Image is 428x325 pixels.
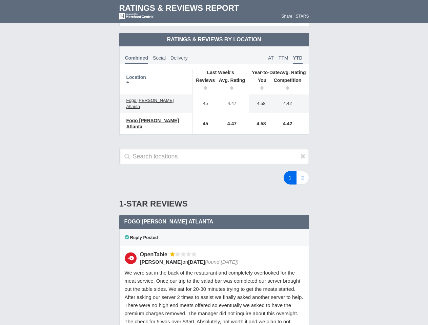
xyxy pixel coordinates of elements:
[119,193,309,215] div: 1-Star Reviews
[215,75,249,94] th: Avg. Rating: activate to sort column ascending
[295,14,309,19] a: STARS
[125,55,148,64] span: Combined
[205,259,239,265] span: (found [DATE])
[119,33,309,46] td: Ratings & Reviews by Location
[153,55,166,61] span: Social
[293,14,294,19] span: |
[192,69,249,75] th: Last Week's
[125,252,137,264] img: OpenTable
[126,118,179,129] span: Fogo [PERSON_NAME] Atlanta
[140,251,170,258] div: OpenTable
[192,75,215,94] th: Reviews: activate to sort column ascending
[119,13,154,20] img: mc-powered-by-logo-white-103.png
[296,171,309,185] a: 2
[126,98,174,109] span: Fogo [PERSON_NAME] Atlanta
[270,113,309,134] td: 4.42
[188,259,205,265] span: [DATE]
[124,219,213,224] span: Fogo [PERSON_NAME] Atlanta
[249,113,270,134] td: 4.58
[270,75,309,94] th: Competition : activate to sort column ascending
[293,55,303,64] span: YTD
[268,55,274,61] span: AT
[249,75,270,94] th: You: activate to sort column ascending
[284,171,297,185] a: 1
[249,94,270,113] td: 4.58
[140,259,183,265] span: [PERSON_NAME]
[252,70,280,75] span: Year-to-Date
[270,94,309,113] td: 4.42
[123,116,189,131] a: Fogo [PERSON_NAME] Atlanta
[192,94,215,113] td: 45
[120,69,192,94] th: Location: activate to sort column descending
[215,113,249,134] td: 4.47
[249,69,309,75] th: Avg. Rating
[140,258,299,265] div: on
[192,113,215,134] td: 45
[282,14,292,19] a: Share
[123,96,189,111] a: Fogo [PERSON_NAME] Atlanta
[215,94,249,113] td: 4.47
[279,55,288,61] span: TTM
[125,235,158,240] span: Reply Posted
[170,55,188,61] span: Delivery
